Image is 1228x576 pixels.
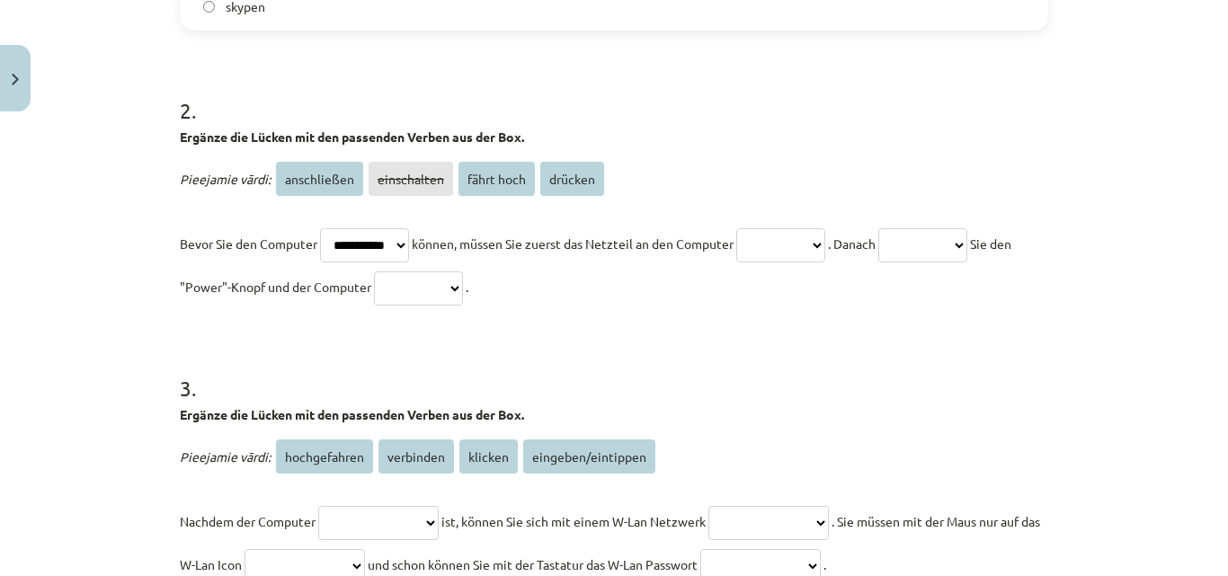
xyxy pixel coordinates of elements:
[378,439,454,474] span: verbinden
[540,162,604,196] span: drücken
[441,513,706,529] span: ist, können Sie sich mit einem W-Lan Netzwerk
[458,162,535,196] span: fährt hoch
[276,162,363,196] span: anschließen
[523,439,655,474] span: eingeben/eintippen
[180,513,316,529] span: Nachdem der Computer
[412,235,734,252] span: können, müssen Sie zuerst das Netzteil an den Computer
[180,66,1048,122] h1: 2 .
[828,235,876,252] span: . Danach
[180,344,1048,400] h1: 3 .
[459,439,518,474] span: klicken
[180,406,524,422] strong: Ergänze die Lücken mit den passenden Verben aus der Box.
[368,556,698,572] span: und schon können Sie mit der Tastatur das W-Lan Passwort
[180,448,271,465] span: Pieejamie vārdi:
[180,235,317,252] span: Bevor Sie den Computer
[180,128,524,145] strong: Ergänze die Lücken mit den passenden Verben aus der Box.
[12,74,19,85] img: icon-close-lesson-0947bae3869378f0d4975bcd49f059093ad1ed9edebbc8119c70593378902aed.svg
[466,279,468,295] span: .
[180,171,271,187] span: Pieejamie vārdi:
[203,1,215,13] input: skypen
[369,162,453,196] span: einschalten
[276,439,373,474] span: hochgefahren
[823,556,826,572] span: .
